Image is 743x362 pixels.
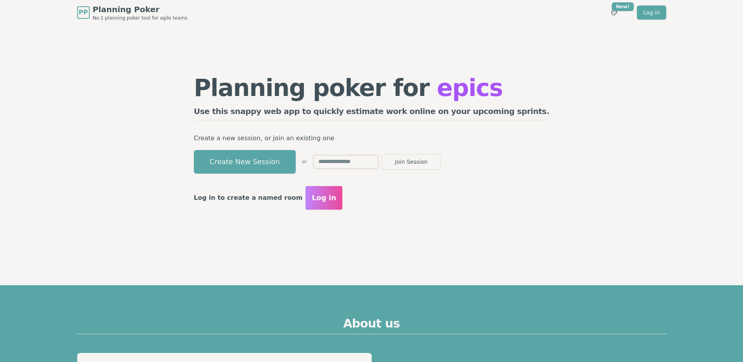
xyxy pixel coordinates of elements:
a: PPPlanning PokerNo.1 planning poker tool for agile teams [77,4,188,21]
span: Log in [312,192,336,203]
span: or [302,159,307,165]
span: No.1 planning poker tool for agile teams [93,15,188,21]
button: Create New Session [194,150,296,174]
h1: Planning poker for [194,76,550,100]
button: New! [607,5,621,20]
h2: About us [77,317,666,334]
p: Create a new session, or join an existing one [194,133,550,144]
span: epics [437,74,503,101]
p: Log in to create a named room [194,192,303,203]
span: Planning Poker [93,4,188,15]
h2: Use this snappy web app to quickly estimate work online on your upcoming sprints. [194,106,550,120]
button: Log in [306,186,342,210]
button: Join Session [382,154,441,170]
div: New! [612,2,634,11]
a: Log in [637,5,666,20]
span: PP [79,8,88,17]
